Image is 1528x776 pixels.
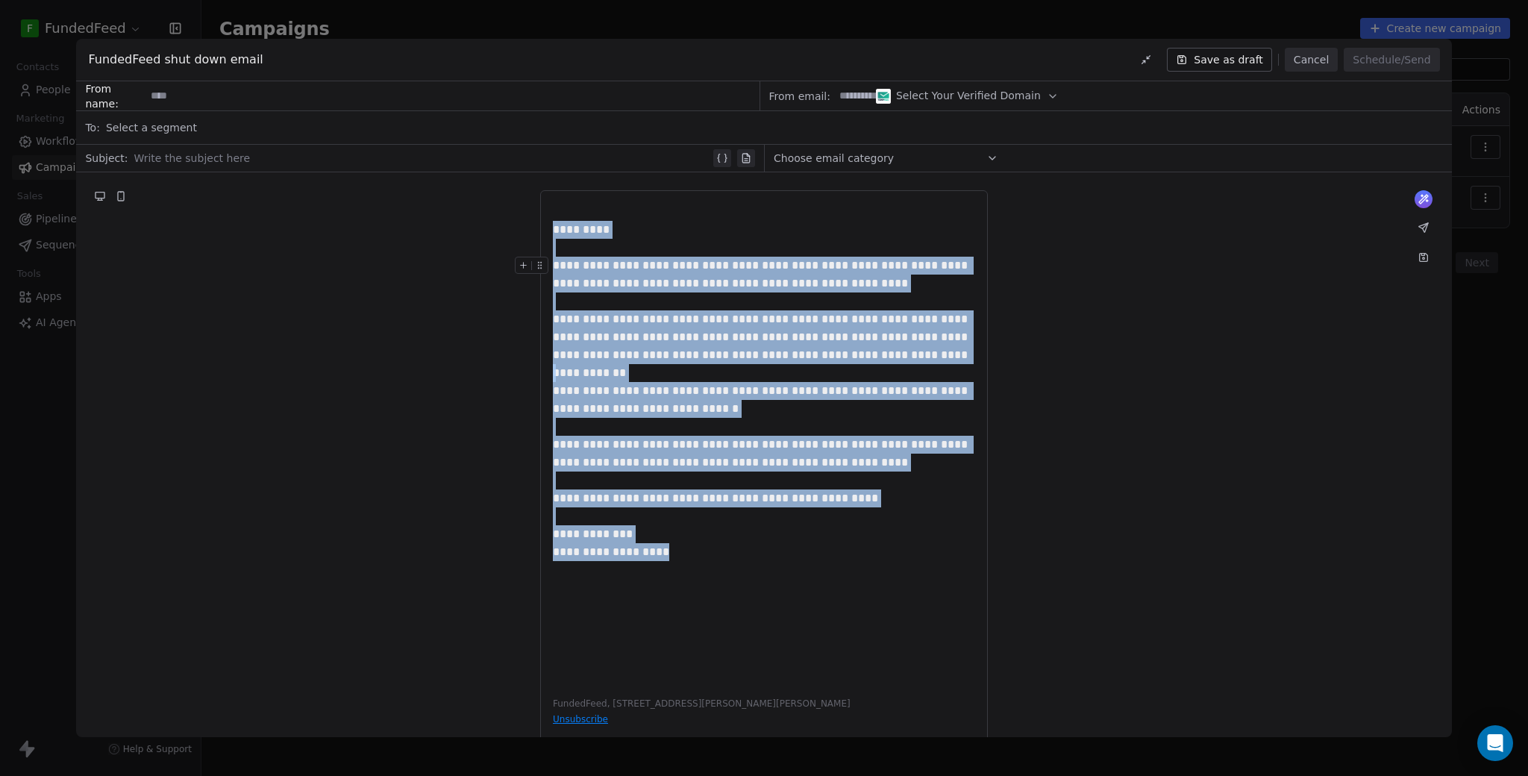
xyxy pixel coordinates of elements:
[774,151,894,166] span: Choose email category
[769,89,830,104] span: From email:
[896,88,1041,104] span: Select Your Verified Domain
[85,81,145,111] span: From name:
[1477,725,1513,761] div: Open Intercom Messenger
[1344,48,1439,72] button: Schedule/Send
[85,120,99,135] span: To:
[88,51,263,69] span: FundedFeed shut down email
[106,120,197,135] span: Select a segment
[1285,48,1338,72] button: Cancel
[85,151,128,170] span: Subject:
[1167,48,1272,72] button: Save as draft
